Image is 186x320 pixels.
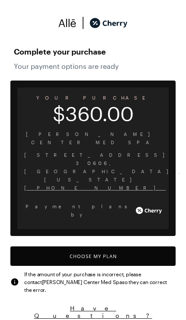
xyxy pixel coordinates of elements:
[14,62,172,70] span: Your payment options are ready
[24,184,162,192] span: [PHONE_NUMBER]
[24,151,162,184] span: [STREET_ADDRESS] 30606 , [GEOGRAPHIC_DATA] , [US_STATE]
[24,270,176,294] span: If the amount of your purchase is incorrect, please contact [PERSON_NAME] Center Med Spa so they ...
[17,92,169,103] span: YOUR PURCHASE
[77,16,90,29] img: svg%3e
[17,108,169,120] span: $360.00
[14,45,172,58] span: Complete your purchase
[10,304,176,320] button: Have Questions?
[90,16,128,29] img: cherry_black_logo-DrOE_MJI.svg
[24,130,162,146] span: [PERSON_NAME] Center Med Spa
[10,246,176,266] button: Choose My Plan
[58,16,77,29] img: svg%3e
[24,202,134,219] span: Payment plans by
[136,204,162,217] img: cherry_white_logo-JPerc-yG.svg
[10,278,19,286] img: svg%3e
